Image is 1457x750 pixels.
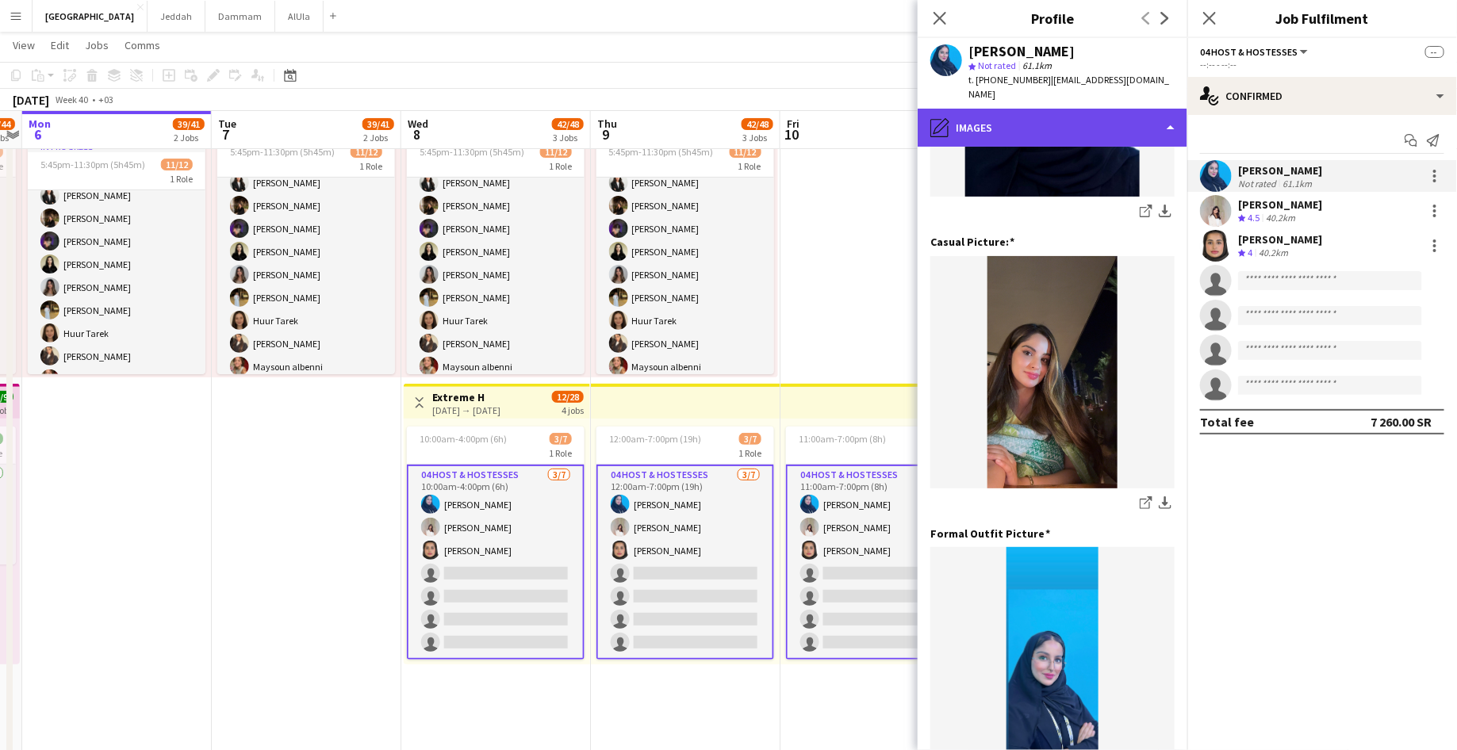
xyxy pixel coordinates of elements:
span: 12/28 [552,391,584,403]
div: [DATE] → [DATE] [432,404,500,416]
span: 11/12 [161,159,193,170]
span: Fri [787,117,799,131]
span: Thu [597,117,617,131]
div: 2 Jobs [174,132,204,143]
span: 39/41 [362,118,394,130]
span: Edit [51,38,69,52]
span: 04 Host & Hostesses [1200,46,1298,58]
app-card-role: Promoter11/125:45pm-11:30pm (5h45m)[PERSON_NAME][PERSON_NAME][PERSON_NAME][PERSON_NAME][PERSON_NA... [407,144,585,451]
span: 11/12 [730,146,761,158]
span: 1 Role [738,160,761,172]
span: 42/48 [552,118,584,130]
button: 04 Host & Hostesses [1200,46,1310,58]
div: Total fee [1200,414,1254,430]
div: [PERSON_NAME] [968,44,1075,59]
div: [PERSON_NAME] [1238,197,1322,212]
span: 1 Role [549,447,572,459]
span: Mon [29,117,51,131]
h3: Job Fulfilment [1187,8,1457,29]
a: View [6,35,41,55]
span: 3/7 [739,433,761,445]
span: 12:00am-7:00pm (19h) [609,433,701,445]
div: 7 260.00 SR [1371,414,1432,430]
app-job-card: 5:45pm-11:30pm (5h45m)11/121 RolePromoter11/125:45pm-11:30pm (5h45m)[PERSON_NAME][PERSON_NAME][PE... [407,140,585,374]
span: 1 Role [738,447,761,459]
button: Jeddah [148,1,205,32]
h3: Extreme H [432,390,500,404]
h3: Formal Outfit Picture [930,526,1050,541]
a: Comms [118,35,167,55]
app-card-role: 04 Host & Hostesses3/712:00am-7:00pm (19h)[PERSON_NAME][PERSON_NAME][PERSON_NAME] [596,465,774,660]
div: Not rated [1238,178,1279,189]
div: [PERSON_NAME] [1238,163,1322,178]
span: | [EMAIL_ADDRESS][DOMAIN_NAME] [968,74,1169,100]
span: 7 [216,125,236,143]
app-job-card: In progress5:45pm-11:30pm (5h45m)11/121 RolePromoter11/125:45pm-11:30pm (5h45m)[PERSON_NAME][PERS... [28,140,205,374]
div: 40.2km [1256,247,1291,260]
div: [DATE] [13,92,49,108]
span: 5:45pm-11:30pm (5h45m) [40,159,145,170]
h3: Casual Picture: [930,235,1014,249]
span: -- [1425,46,1444,58]
button: Dammam [205,1,275,32]
div: +03 [98,94,113,105]
app-job-card: 10:00am-4:00pm (6h)3/71 Role04 Host & Hostesses3/710:00am-4:00pm (6h)[PERSON_NAME][PERSON_NAME][P... [407,427,585,660]
span: 42/48 [742,118,773,130]
span: 8 [405,125,428,143]
app-card-role: 04 Host & Hostesses3/711:00am-7:00pm (8h)[PERSON_NAME][PERSON_NAME][PERSON_NAME] [786,465,964,660]
app-job-card: 5:45pm-11:30pm (5h45m)11/121 RolePromoter11/125:45pm-11:30pm (5h45m)[PERSON_NAME][PERSON_NAME][PE... [596,140,774,374]
span: 11:00am-7:00pm (8h) [799,433,886,445]
div: 3 Jobs [553,132,583,143]
a: Edit [44,35,75,55]
span: 11/12 [351,146,382,158]
h3: Profile [918,8,1187,29]
app-job-card: 11:00am-7:00pm (8h)3/71 Role04 Host & Hostesses3/711:00am-7:00pm (8h)[PERSON_NAME][PERSON_NAME][P... [786,427,964,660]
span: 1 Role [549,160,572,172]
span: 5:45pm-11:30pm (5h45m) [230,146,335,158]
span: Comms [125,38,160,52]
div: Images [918,109,1187,147]
span: 61.1km [1019,59,1055,71]
div: --:-- - --:-- [1200,59,1444,71]
span: View [13,38,35,52]
div: 61.1km [1279,178,1315,189]
div: 4 jobs [562,403,584,416]
button: [GEOGRAPHIC_DATA] [33,1,148,32]
div: 2 Jobs [363,132,393,143]
span: Wed [408,117,428,131]
app-job-card: 12:00am-7:00pm (19h)3/71 Role04 Host & Hostesses3/712:00am-7:00pm (19h)[PERSON_NAME][PERSON_NAME]... [596,427,774,660]
span: Week 40 [52,94,92,105]
span: Jobs [85,38,109,52]
span: 11/12 [540,146,572,158]
span: t. [PHONE_NUMBER] [968,74,1051,86]
span: 10:00am-4:00pm (6h) [420,433,507,445]
span: 6 [26,125,51,143]
span: 39/41 [173,118,205,130]
div: [PERSON_NAME] [1238,232,1322,247]
span: 4 [1248,247,1252,258]
div: 3 Jobs [742,132,773,143]
button: AlUla [275,1,324,32]
span: 5:45pm-11:30pm (5h45m) [420,146,524,158]
img: IMG_3342.jpeg [930,256,1175,488]
span: Tue [218,117,236,131]
span: 4.5 [1248,212,1260,224]
span: 3/7 [550,433,572,445]
span: 10 [784,125,799,143]
span: 9 [595,125,617,143]
a: Jobs [79,35,115,55]
span: 1 Role [359,160,382,172]
div: 40.2km [1263,212,1298,225]
app-card-role: 04 Host & Hostesses3/710:00am-4:00pm (6h)[PERSON_NAME][PERSON_NAME][PERSON_NAME] [407,465,585,660]
app-card-role: Promoter11/125:45pm-11:30pm (5h45m)[PERSON_NAME][PERSON_NAME][PERSON_NAME][PERSON_NAME][PERSON_NA... [596,144,774,451]
app-job-card: 5:45pm-11:30pm (5h45m)11/121 RolePromoter11/125:45pm-11:30pm (5h45m)[PERSON_NAME][PERSON_NAME][PE... [217,140,395,374]
span: 1 Role [170,173,193,185]
span: 5:45pm-11:30pm (5h45m) [609,146,714,158]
